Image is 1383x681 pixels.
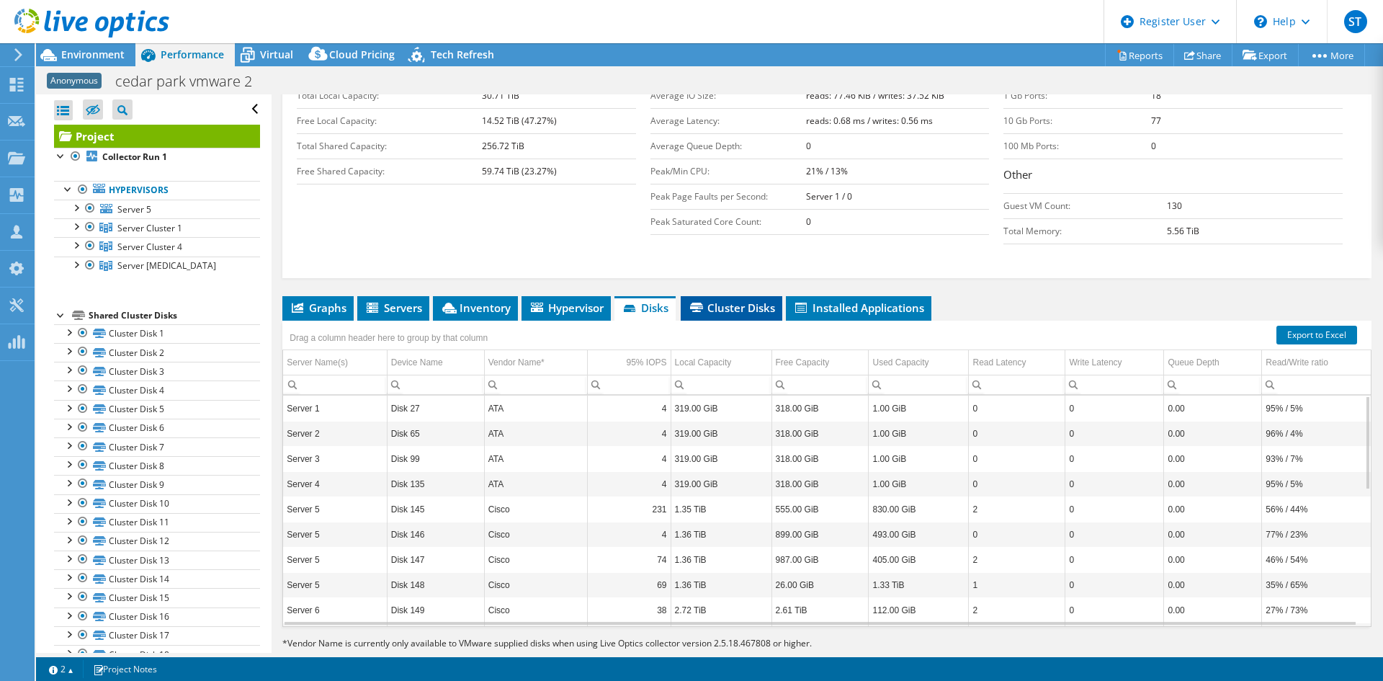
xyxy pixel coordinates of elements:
[484,421,587,446] td: Column Vendor Name*, Value ATA
[1262,446,1371,471] td: Column Read/Write ratio, Value 93% / 7%
[771,375,869,394] td: Column Free Capacity, Filter cell
[54,475,260,494] a: Cluster Disk 9
[54,513,260,532] a: Cluster Disk 11
[969,471,1065,497] td: Column Read Latency, Value 0
[869,375,969,394] td: Column Used Capacity, Filter cell
[1262,375,1371,394] td: Column Read/Write ratio, Filter cell
[54,607,260,626] a: Cluster Disk 16
[969,522,1065,547] td: Column Read Latency, Value 0
[869,446,969,471] td: Column Used Capacity, Value 1.00 GiB
[771,471,869,497] td: Column Free Capacity, Value 318.00 GiB
[54,645,260,664] a: Cluster Disk 18
[969,421,1065,446] td: Column Read Latency, Value 0
[1164,471,1262,497] td: Column Queue Depth, Value 0.00
[83,660,167,678] a: Project Notes
[117,241,182,253] span: Server Cluster 4
[484,547,587,572] td: Column Vendor Name*, Value Cisco
[1065,471,1164,497] td: Column Write Latency, Value 0
[484,350,587,375] td: Vendor Name* Column
[482,89,519,102] b: 30.71 TiB
[869,547,969,572] td: Column Used Capacity, Value 405.00 GiB
[387,421,484,446] td: Column Device Name, Value Disk 65
[1065,446,1164,471] td: Column Write Latency, Value 0
[869,471,969,497] td: Column Used Capacity, Value 1.00 GiB
[1105,44,1174,66] a: Reports
[1167,200,1182,212] b: 130
[771,396,869,421] td: Column Free Capacity, Value 318.00 GiB
[793,301,924,315] span: Installed Applications
[771,350,869,375] td: Free Capacity Column
[671,497,771,522] td: Column Local Capacity, Value 1.35 TiB
[1168,354,1219,371] div: Queue Depth
[440,301,511,315] span: Inventory
[297,159,482,184] td: Free Shared Capacity:
[671,522,771,547] td: Column Local Capacity, Value 1.36 TiB
[776,354,830,371] div: Free Capacity
[587,396,671,421] td: Column 95% IOPS, Value 4
[969,572,1065,597] td: Column Read Latency, Value 1
[260,48,293,61] span: Virtual
[771,421,869,446] td: Column Free Capacity, Value 318.00 GiB
[286,328,491,348] div: Drag a column header here to group by that column
[650,159,806,184] td: Peak/Min CPU:
[587,597,671,623] td: Column 95% IOPS, Value 38
[1298,44,1365,66] a: More
[54,181,260,200] a: Hypervisors
[1167,225,1199,237] b: 5.56 TiB
[283,471,387,497] td: Column Server Name(s), Value Server 4
[484,396,587,421] td: Column Vendor Name*, Value ATA
[329,48,395,61] span: Cloud Pricing
[587,471,671,497] td: Column 95% IOPS, Value 4
[391,354,443,371] div: Device Name
[1262,497,1371,522] td: Column Read/Write ratio, Value 56% / 44%
[54,494,260,513] a: Cluster Disk 10
[771,597,869,623] td: Column Free Capacity, Value 2.61 TiB
[869,350,969,375] td: Used Capacity Column
[283,446,387,471] td: Column Server Name(s), Value Server 3
[387,547,484,572] td: Column Device Name, Value Disk 147
[806,140,811,152] b: 0
[54,237,260,256] a: Server Cluster 4
[675,354,732,371] div: Local Capacity
[587,350,671,375] td: 95% IOPS Column
[1065,547,1164,572] td: Column Write Latency, Value 0
[587,375,671,394] td: Column 95% IOPS, Filter cell
[1003,193,1167,218] td: Guest VM Count:
[61,48,125,61] span: Environment
[1164,446,1262,471] td: Column Queue Depth, Value 0.00
[1065,522,1164,547] td: Column Write Latency, Value 0
[671,396,771,421] td: Column Local Capacity, Value 319.00 GiB
[387,446,484,471] td: Column Device Name, Value Disk 99
[1065,396,1164,421] td: Column Write Latency, Value 0
[290,301,346,315] span: Graphs
[1003,166,1343,186] h3: Other
[54,626,260,645] a: Cluster Disk 17
[771,497,869,522] td: Column Free Capacity, Value 555.00 GiB
[89,307,260,324] div: Shared Cluster Disks
[54,532,260,551] a: Cluster Disk 12
[102,151,167,163] b: Collector Run 1
[869,421,969,446] td: Column Used Capacity, Value 1.00 GiB
[1065,497,1164,522] td: Column Write Latency, Value 0
[650,83,806,108] td: Average IO Size:
[283,597,387,623] td: Column Server Name(s), Value Server 6
[297,133,482,159] td: Total Shared Capacity:
[671,375,771,394] td: Column Local Capacity, Filter cell
[1262,350,1371,375] td: Read/Write ratio Column
[627,354,667,371] div: 95% IOPS
[771,522,869,547] td: Column Free Capacity, Value 899.00 GiB
[47,73,102,89] span: Anonymous
[1003,108,1151,133] td: 10 Gb Ports:
[54,588,260,607] a: Cluster Disk 15
[484,375,587,394] td: Column Vendor Name*, Filter cell
[54,456,260,475] a: Cluster Disk 8
[1262,597,1371,623] td: Column Read/Write ratio, Value 27% / 73%
[54,125,260,148] a: Project
[1262,572,1371,597] td: Column Read/Write ratio, Value 35% / 65%
[283,522,387,547] td: Column Server Name(s), Value Server 5
[622,301,668,315] span: Disks
[1003,133,1151,159] td: 100 Mb Ports:
[282,636,967,651] p: Vendor Name is currently only available to VMware supplied disks when using Live Optics collector...
[488,354,545,371] div: Vendor Name*
[1164,597,1262,623] td: Column Queue Depth, Value 0.00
